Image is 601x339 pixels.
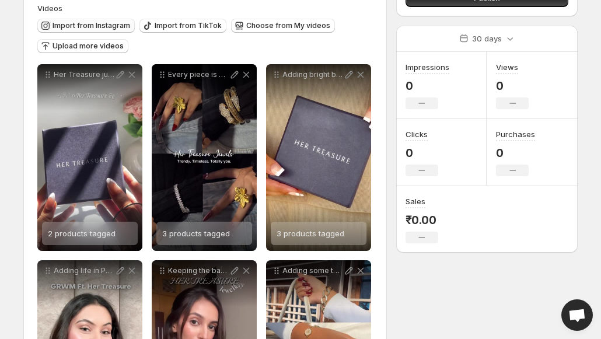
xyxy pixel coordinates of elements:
p: 0 [496,146,535,160]
span: Import from TikTok [155,21,222,30]
h3: Sales [406,195,425,207]
p: ₹0.00 [406,213,438,227]
p: 0 [406,79,449,93]
span: Import from Instagram [53,21,130,30]
p: 0 [406,146,438,160]
div: Adding bright bold and the most beautiful pieces from hertreasurejewels to my collection3 product... [266,64,371,251]
h3: Clicks [406,128,428,140]
p: Adding life in Pearls gold hertreasurejewels [54,266,114,275]
div: Her Treasure just dropped elegance in every sparkle These bangles and rings scream aesthetic chic... [37,64,142,251]
h3: Impressions [406,61,449,73]
span: 3 products tagged [162,229,230,238]
p: Adding some to my OOTD hertreasurejewels InstaJewels EverydayJewelry MinimalJewels LuxuryJewelry ... [282,266,343,275]
p: 30 days [472,33,502,44]
h3: Purchases [496,128,535,140]
button: Choose from My videos [231,19,335,33]
span: Choose from My videos [246,21,330,30]
p: Keeping the bad vibes away one sparkle at a time HerTreasure HerTreasure JewelleryAddict Everyday... [168,266,229,275]
span: Videos [37,4,62,13]
span: 2 products tagged [48,229,116,238]
p: Every piece is a STATEMENT Got these stunning pieces that turns heads from hertreasurejewels You ... [168,70,229,79]
button: Import from TikTok [139,19,226,33]
span: Upload more videos [53,41,124,51]
p: Her Treasure just dropped elegance in every sparkle These bangles and rings scream aesthetic chic... [54,70,114,79]
p: Adding bright bold and the most beautiful pieces from hertreasurejewels to my collection [282,70,343,79]
h3: Views [496,61,518,73]
span: 3 products tagged [277,229,344,238]
p: 0 [496,79,529,93]
div: Open chat [561,299,593,331]
button: Upload more videos [37,39,128,53]
button: Import from Instagram [37,19,135,33]
div: Every piece is a STATEMENT Got these stunning pieces that turns heads from hertreasurejewels You ... [152,64,257,251]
